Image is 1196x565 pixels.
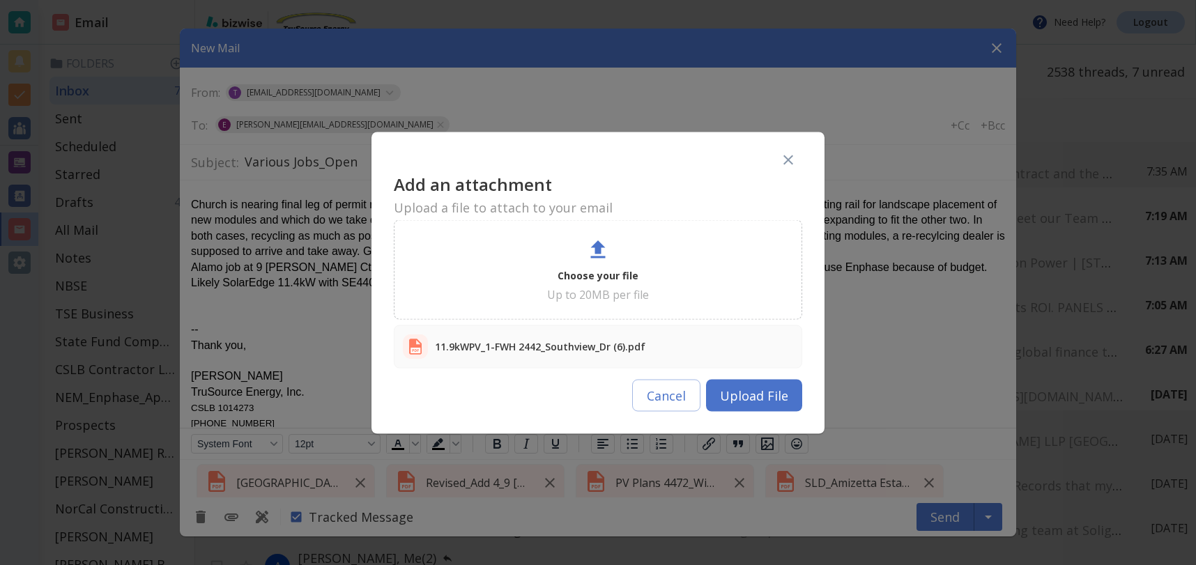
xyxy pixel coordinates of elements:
[11,204,825,219] p: TruSource Energy, Inc.
[394,173,802,194] h3: Add an attachment
[11,222,74,233] span: CSLB 1014273
[394,200,802,214] h6: Upload a file to attach to your email
[11,11,825,251] body: Rich Text Area. Press ALT-0 for help.
[11,79,825,111] div: Alamo job at 9 [PERSON_NAME] Ct may either increase the modules to 38 or use a 440w module. Targe...
[558,267,638,284] p: Choose your file
[11,17,825,79] div: Church is nearing final leg of permit review. Inverter swap/addition need to be reviewed. More im...
[706,379,802,411] button: Upload File
[632,379,700,411] button: Cancel
[394,219,802,319] div: Choose your fileUp to 20MB per file
[547,286,649,302] p: Up to 20MB per file
[11,238,95,248] span: [PHONE_NUMBER]
[435,334,645,359] p: 11.9kWPV_1-FWH 2442_Southview_Dr (6).pdf
[11,157,825,173] p: Thank you,
[403,334,428,359] img: attachment
[11,188,825,203] p: [PERSON_NAME]
[11,126,825,251] div: --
